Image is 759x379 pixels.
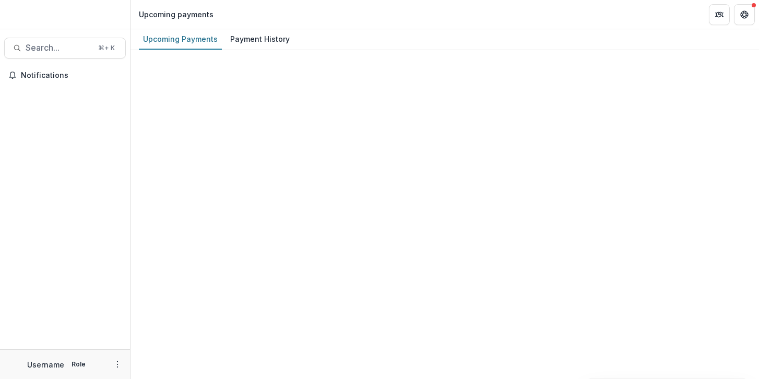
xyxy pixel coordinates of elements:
[4,67,126,84] button: Notifications
[226,31,294,47] div: Payment History
[226,29,294,50] a: Payment History
[111,358,124,371] button: More
[96,42,117,54] div: ⌘ + K
[135,7,218,22] nav: breadcrumb
[709,4,730,25] button: Partners
[139,29,222,50] a: Upcoming Payments
[734,4,755,25] button: Get Help
[4,38,126,59] button: Search...
[139,9,214,20] div: Upcoming payments
[139,31,222,47] div: Upcoming Payments
[27,359,64,370] p: Username
[26,43,92,53] span: Search...
[21,71,122,80] span: Notifications
[68,360,89,369] p: Role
